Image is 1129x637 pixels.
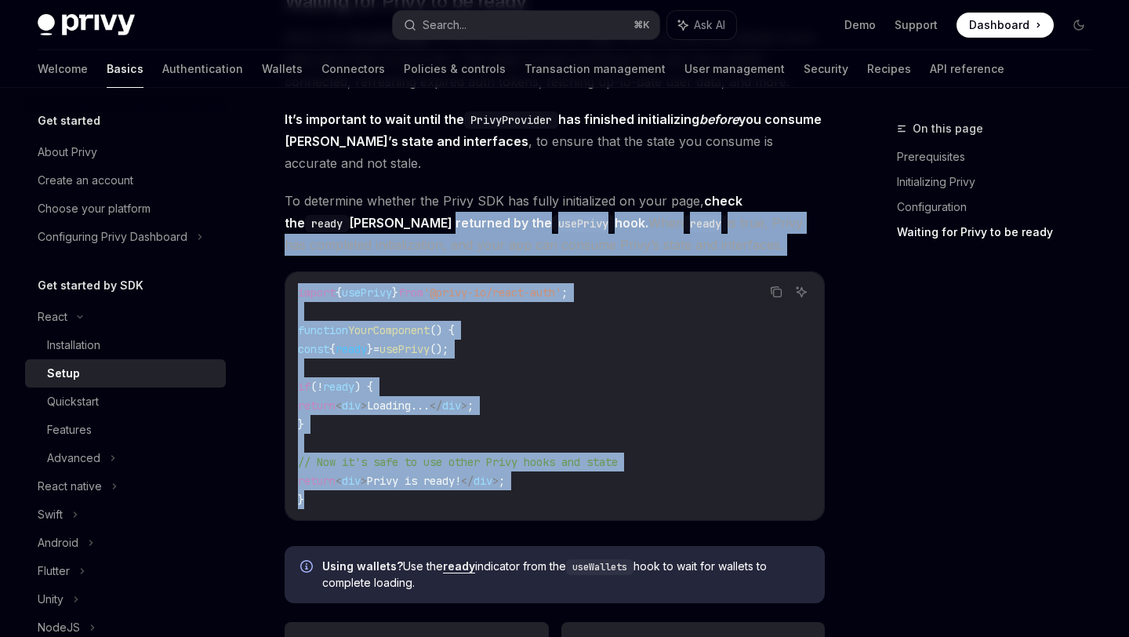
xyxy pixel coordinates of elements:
a: Choose your platform [25,195,226,223]
div: Android [38,533,78,552]
span: YourComponent [348,323,430,337]
span: () { [430,323,455,337]
span: ! [317,380,323,394]
span: ( [310,380,317,394]
strong: It’s important to wait until the has finished initializing you consume [PERSON_NAME]’s state and ... [285,111,822,149]
span: </ [430,399,442,413]
div: Quickstart [47,392,99,411]
a: Setup [25,359,226,388]
a: API reference [930,50,1004,88]
span: (); [430,342,448,356]
div: Choose your platform [38,199,151,218]
button: Ask AI [667,11,736,39]
a: ready [443,559,475,573]
span: </ [461,474,474,488]
a: Installation [25,331,226,359]
div: Swift [38,505,63,524]
a: Demo [844,17,876,33]
span: < [336,474,342,488]
div: Features [47,420,92,439]
span: , to ensure that the state you consume is accurate and not stale. [285,108,825,174]
span: { [329,342,336,356]
div: Search... [423,16,466,35]
span: > [492,474,499,488]
a: Waiting for Privy to be ready [897,220,1104,245]
a: Support [895,17,938,33]
code: PrivyProvider [464,111,558,129]
a: Recipes [867,50,911,88]
span: return [298,474,336,488]
span: Loading... [367,399,430,413]
div: Unity [38,590,64,609]
a: Basics [107,50,143,88]
strong: Using wallets? [322,559,403,573]
span: function [298,323,348,337]
code: ready [305,215,349,232]
span: div [342,474,361,488]
span: // Now it's safe to use other Privy hooks and state [298,455,618,469]
span: div [342,399,361,413]
h5: Get started [38,111,100,130]
a: Features [25,416,226,444]
span: } [392,286,398,300]
span: > [361,474,367,488]
span: Ask AI [694,17,725,33]
span: '@privy-io/react-auth' [423,286,561,300]
a: Authentication [162,50,243,88]
span: usePrivy [342,286,392,300]
span: ready [323,380,354,394]
span: } [367,342,373,356]
span: if [298,380,310,394]
span: import [298,286,336,300]
svg: Info [300,560,316,576]
div: React [38,308,67,326]
span: On this page [913,119,983,138]
span: div [442,399,461,413]
span: > [361,399,367,413]
span: } [298,493,304,507]
a: Configuration [897,195,1104,220]
span: return [298,399,336,413]
span: ; [467,399,474,413]
span: ; [561,286,568,300]
div: NodeJS [38,618,80,637]
a: Transaction management [525,50,666,88]
div: Create an account [38,171,133,190]
div: React native [38,477,102,496]
a: Connectors [321,50,385,88]
a: Initializing Privy [897,169,1104,195]
a: Policies & controls [404,50,506,88]
a: Wallets [262,50,303,88]
button: Search...⌘K [393,11,659,39]
span: div [474,474,492,488]
span: ; [499,474,505,488]
div: Configuring Privy Dashboard [38,227,187,246]
span: Dashboard [969,17,1029,33]
span: ⌘ K [633,19,650,31]
span: usePrivy [379,342,430,356]
div: Flutter [38,562,70,581]
a: Create an account [25,166,226,195]
a: Welcome [38,50,88,88]
span: To determine whether the Privy SDK has fully initialized on your page, When is true, Privy has co... [285,190,825,256]
code: usePrivy [552,215,615,232]
div: About Privy [38,143,97,162]
div: Advanced [47,449,100,468]
span: ready [336,342,367,356]
button: Ask AI [791,282,811,302]
button: Toggle dark mode [1066,13,1091,38]
span: } [298,417,304,431]
a: User management [684,50,785,88]
span: const [298,342,329,356]
a: Dashboard [957,13,1054,38]
a: Quickstart [25,388,226,416]
code: useWallets [566,559,633,575]
h5: Get started by SDK [38,276,143,295]
span: Privy is ready! [367,474,461,488]
span: from [398,286,423,300]
a: Security [804,50,848,88]
em: before [699,111,739,127]
span: < [336,399,342,413]
div: Installation [47,336,100,355]
span: { [336,286,342,300]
